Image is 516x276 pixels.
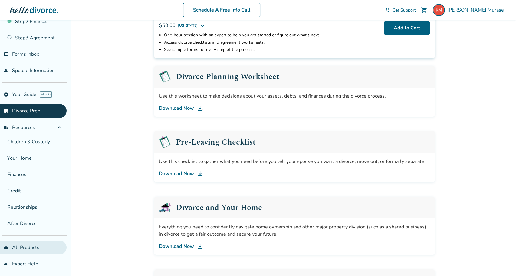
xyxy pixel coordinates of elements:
[4,108,8,113] span: list_alt_check
[384,21,430,35] button: Add to Cart
[447,7,506,13] span: [PERSON_NAME] Murase
[178,22,198,29] span: [US_STATE]
[159,201,171,214] img: Divorce and Your Home
[4,92,8,97] span: explore
[196,105,204,112] img: DL
[4,124,35,131] span: Resources
[486,247,516,276] iframe: Chat Widget
[40,91,52,98] span: AI beta
[4,245,8,250] span: shopping_basket
[159,105,430,112] a: Download Now
[159,92,430,100] div: Use this worksheet to make decisions about your assets, debts, and finances during the divorce pr...
[159,158,430,165] div: Use this checklist to gather what you need before you tell your spouse you want a divorce, move o...
[4,125,8,130] span: menu_book
[164,39,379,46] li: Access divorce checklists and agreement worksheets.
[421,6,428,14] span: shopping_cart
[159,170,430,177] a: Download Now
[12,51,39,58] span: Forms Inbox
[159,71,171,83] img: Pre-Leaving Checklist
[56,124,63,131] span: expand_less
[433,4,445,16] img: katsu610@gmail.com
[4,68,8,73] span: people
[183,3,260,17] a: Schedule A Free Info Call
[164,32,379,39] li: One-hour session with an expert to help you get started or figure out what's next.
[176,204,262,211] h2: Divorce and Your Home
[385,7,416,13] a: phone_in_talkGet Support
[159,22,176,29] span: $50.00
[164,46,379,53] li: See sample forms for every step of the process.
[159,223,430,238] div: Everything you need to confidently navigate home ownership and other major property division (suc...
[178,22,205,29] button: [US_STATE]
[4,52,8,57] span: inbox
[176,73,279,81] h2: Divorce Planning Worksheet
[196,170,204,177] img: DL
[159,243,430,250] a: Download Now
[176,138,256,146] h2: Pre-Leaving Checklist
[196,243,204,250] img: DL
[4,261,8,266] span: groups
[393,7,416,13] span: Get Support
[385,8,390,12] span: phone_in_talk
[159,136,171,148] img: Pre-Leaving Checklist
